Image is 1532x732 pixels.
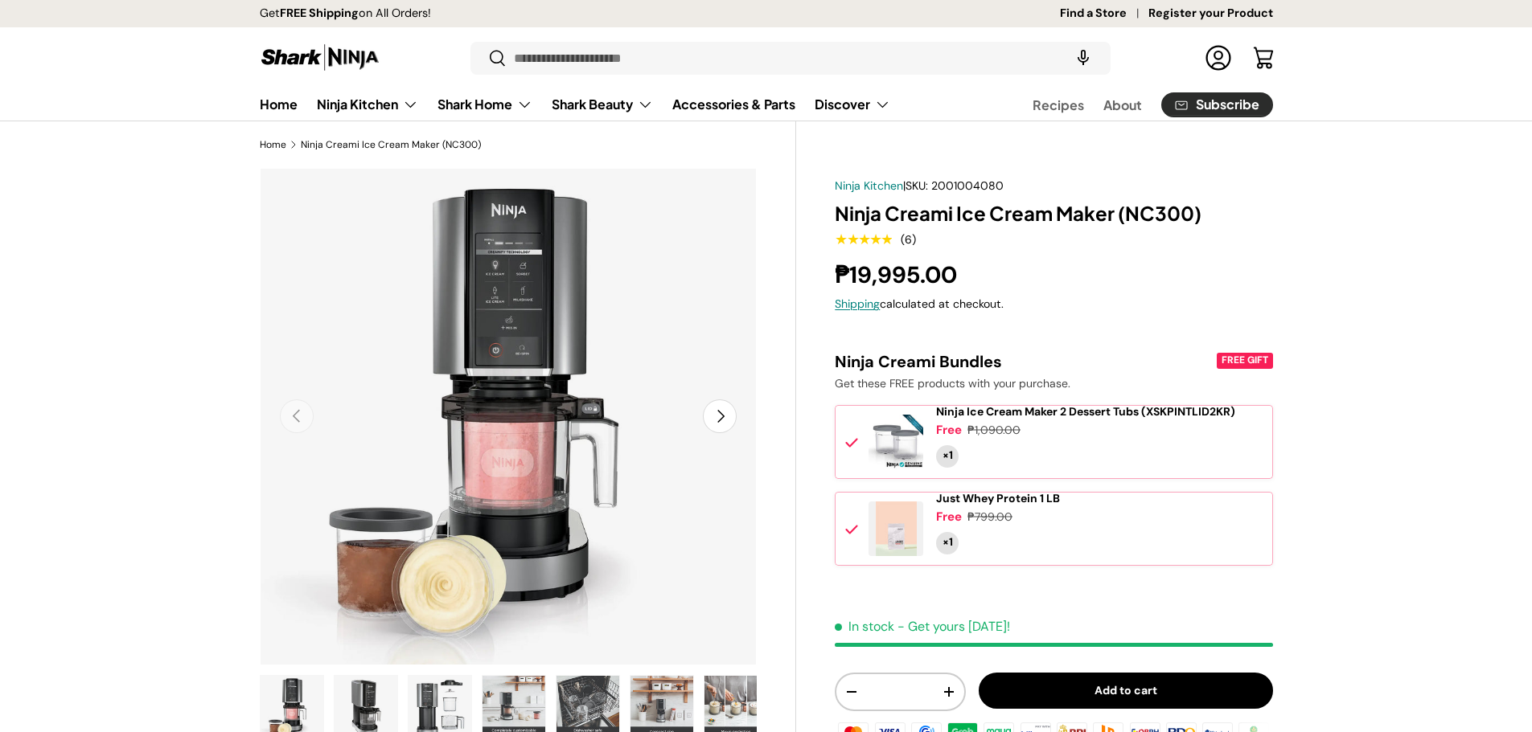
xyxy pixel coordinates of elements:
span: Ninja Ice Cream Maker 2 Dessert Tubs (XSKPINTLID2KR) [936,404,1235,419]
span: Subscribe [1196,98,1259,111]
nav: Secondary [994,88,1273,121]
div: Free [936,422,962,439]
strong: FREE Shipping [280,6,359,20]
a: Shark Home [437,88,532,121]
span: Just Whey Protein 1 LB [936,491,1060,505]
span: Get these FREE products with your purchase. [835,376,1070,391]
p: Get on All Orders! [260,5,431,22]
img: Shark Ninja Philippines [260,42,380,73]
a: Discover [815,88,890,121]
summary: Shark Beauty [542,88,663,121]
strong: ₱19,995.00 [835,260,961,290]
a: Recipes [1033,89,1084,121]
a: Ninja Creami Ice Cream Maker (NC300) [301,140,481,149]
span: 2001004080 [931,178,1004,193]
summary: Ninja Kitchen [307,88,428,121]
p: - Get yours [DATE]! [897,618,1010,635]
span: | [903,178,1004,193]
div: calculated at checkout. [835,296,1272,313]
span: In stock [835,618,894,635]
a: Ninja Ice Cream Maker 2 Dessert Tubs (XSKPINTLID2KR) [936,405,1235,419]
div: FREE GIFT [1217,354,1272,369]
a: Ninja Kitchen [835,178,903,193]
div: 5.0 out of 5.0 stars [835,232,892,247]
summary: Discover [805,88,900,121]
div: Ninja Creami Bundles [835,351,1213,372]
h1: Ninja Creami Ice Cream Maker (NC300) [835,201,1272,226]
a: Shipping [835,296,880,311]
span: SKU: [906,178,928,193]
div: (6) [901,234,916,246]
speech-search-button: Search by voice [1058,40,1109,76]
div: Quantity [936,532,959,554]
a: Home [260,140,286,149]
a: Home [260,88,298,120]
a: Subscribe [1161,92,1273,117]
div: ₱1,090.00 [967,422,1021,439]
nav: Breadcrumbs [260,137,797,152]
div: ₱799.00 [967,509,1012,525]
a: About [1103,89,1142,121]
a: Accessories & Parts [672,88,795,120]
a: Shark Beauty [552,88,653,121]
button: Add to cart [979,673,1273,709]
a: Just Whey Protein 1 LB [936,492,1060,505]
a: Ninja Kitchen [317,88,418,121]
div: Quantity [936,445,959,468]
nav: Primary [260,88,890,121]
div: Free [936,509,962,525]
summary: Shark Home [428,88,542,121]
span: ★★★★★ [835,231,892,247]
a: Find a Store [1060,5,1148,22]
a: Register your Product [1148,5,1273,22]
